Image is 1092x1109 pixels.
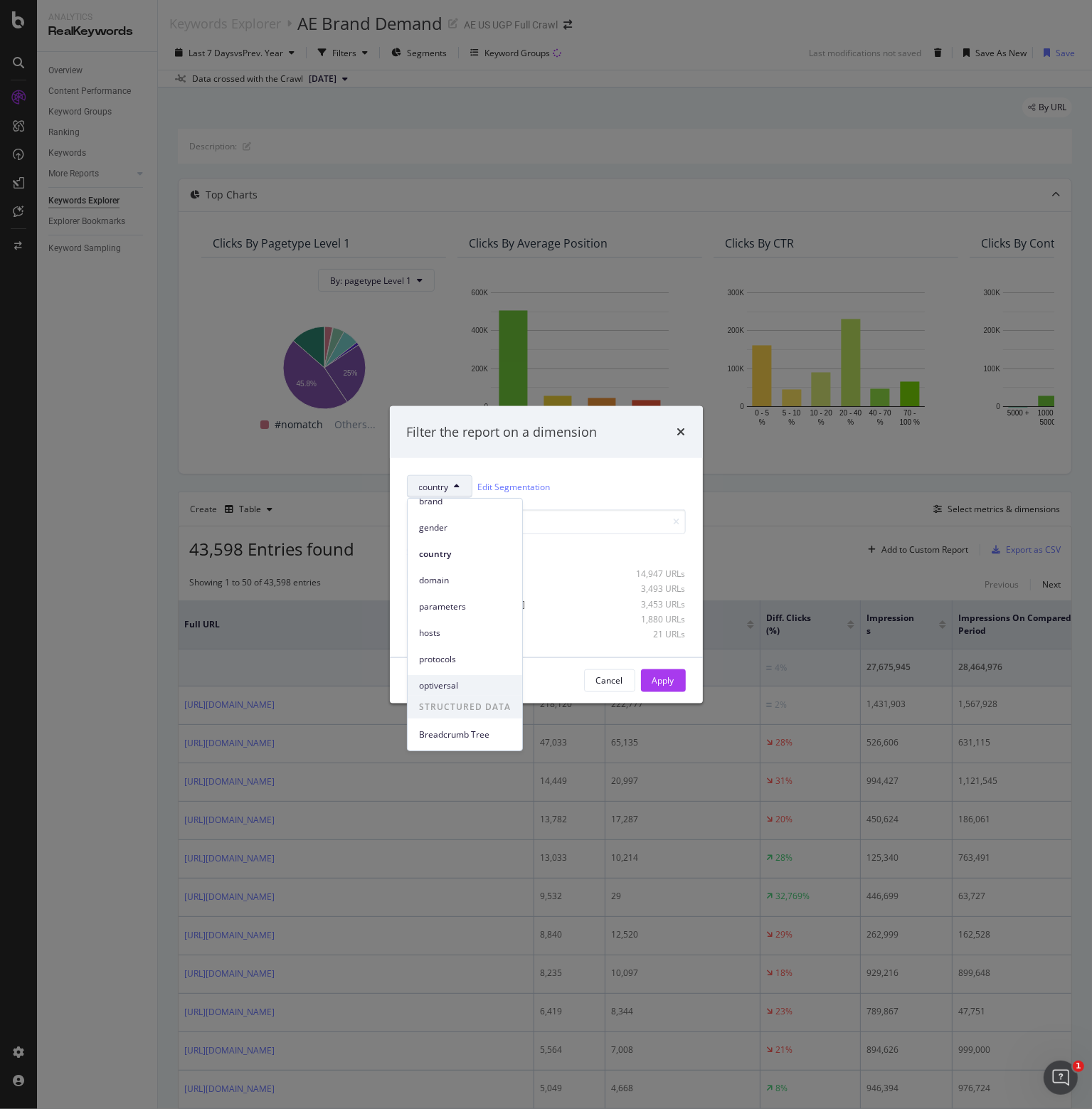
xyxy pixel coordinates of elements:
[677,423,686,441] div: times
[596,674,623,686] div: Cancel
[419,627,511,640] span: hosts
[407,509,686,534] input: Search
[419,653,511,666] span: protocols
[616,568,686,580] div: 14,947 URLs
[419,574,511,587] span: domain
[408,696,522,718] span: STRUCTURED DATA
[641,669,686,692] button: Apply
[478,479,551,494] a: Edit Segmentation
[390,405,703,704] div: modal
[407,546,686,558] div: Select all data available
[419,495,511,508] span: brand
[1073,1061,1084,1072] span: 1
[1044,1061,1078,1095] iframe: Intercom live chat
[616,598,686,610] div: 3,453 URLs
[419,521,511,534] span: gender
[652,674,674,686] div: Apply
[419,548,511,561] span: country
[616,628,686,640] div: 21 URLs
[419,600,511,613] span: parameters
[407,475,472,498] button: country
[616,612,686,625] div: 1,880 URLs
[419,679,511,692] span: optiversal
[419,480,449,492] span: country
[407,423,598,441] div: Filter the report on a dimension
[616,583,686,595] div: 3,493 URLs
[584,669,635,692] button: Cancel
[419,728,511,741] span: Breadcrumb Tree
